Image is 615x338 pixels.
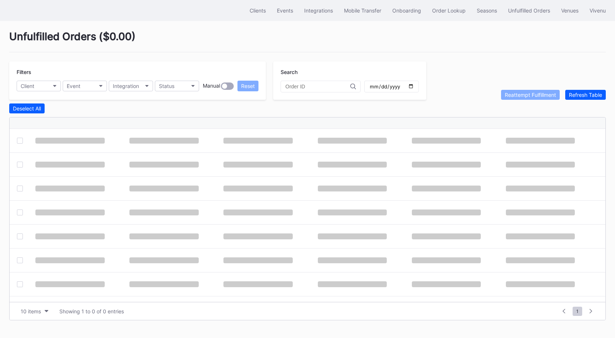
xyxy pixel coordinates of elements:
[427,4,471,17] button: Order Lookup
[17,306,52,316] button: 10 items
[569,92,602,98] div: Refresh Table
[271,4,299,17] button: Events
[281,69,419,75] div: Search
[63,81,107,91] button: Event
[501,90,560,100] button: Reattempt Fulfillment
[338,4,387,17] button: Mobile Transfer
[113,83,139,89] div: Integration
[584,4,611,17] button: Vivenu
[590,7,606,14] div: Vivenu
[392,7,421,14] div: Onboarding
[304,7,333,14] div: Integrations
[17,81,61,91] button: Client
[21,83,34,89] div: Client
[241,83,255,89] div: Reset
[573,307,582,316] span: 1
[203,82,220,90] div: Manual
[505,92,556,98] div: Reattempt Fulfillment
[159,83,174,89] div: Status
[59,308,124,314] div: Showing 1 to 0 of 0 entries
[387,4,427,17] button: Onboarding
[561,7,578,14] div: Venues
[17,69,258,75] div: Filters
[237,81,258,91] button: Reset
[299,4,338,17] button: Integrations
[244,4,271,17] button: Clients
[285,84,350,89] input: Order ID
[556,4,584,17] button: Venues
[477,7,497,14] div: Seasons
[109,81,153,91] button: Integration
[9,30,606,52] div: Unfulfilled Orders ( $0.00 )
[67,83,80,89] div: Event
[565,90,606,100] button: Refresh Table
[508,7,550,14] div: Unfulfilled Orders
[13,105,41,112] div: Deselect All
[503,4,556,17] button: Unfulfilled Orders
[155,81,199,91] button: Status
[277,7,293,14] div: Events
[250,7,266,14] div: Clients
[344,7,381,14] div: Mobile Transfer
[21,308,41,314] div: 10 items
[471,4,503,17] button: Seasons
[432,7,466,14] div: Order Lookup
[9,103,45,113] button: Deselect All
